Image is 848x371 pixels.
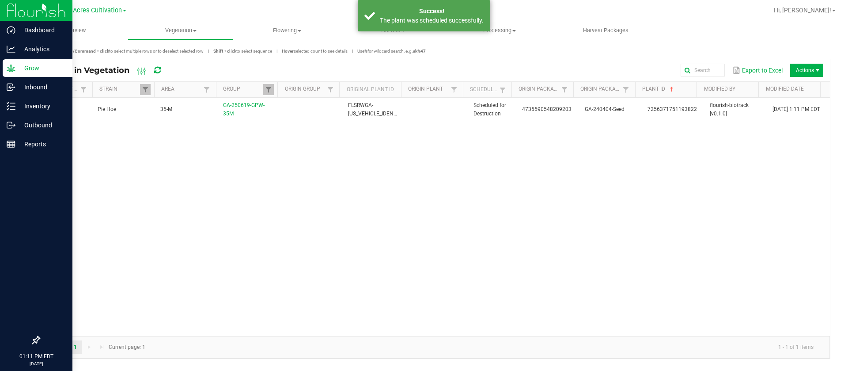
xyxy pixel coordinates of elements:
[348,102,446,117] span: FLSRWGA-[US_VEHICLE_IDENTIFICATION_NUMBER]
[621,84,631,95] a: Filter
[204,48,213,54] span: |
[15,63,68,73] p: Grow
[766,86,817,93] a: Modified DateSortable
[15,101,68,111] p: Inventory
[571,27,640,34] span: Harvest Packages
[447,27,553,34] span: Processing
[7,45,15,54] inline-svg: Analytics
[449,84,459,95] a: Filter
[730,63,785,78] button: Export to Excel
[128,27,234,34] span: Vegetation
[647,106,697,112] span: 7256371751193822
[7,102,15,111] inline-svg: Inventory
[413,49,426,54] strong: ak%47
[65,49,204,54] span: to select multiple rows or to deselect selected row
[234,27,340,34] span: Flowering
[7,140,15,149] inline-svg: Reports
[213,49,272,54] span: to select sequence
[78,84,89,95] a: Filter
[340,21,447,40] a: Harvest
[704,86,755,93] a: Modified BySortable
[213,49,236,54] strong: Shift + click
[272,48,282,54] span: |
[519,86,559,93] a: Origin Package IDSortable
[772,106,820,112] span: [DATE] 1:11 PM EDT
[522,106,572,112] span: 4735590548209203
[585,106,625,112] span: GA-240404-Seed
[51,27,98,34] span: Overview
[69,340,82,354] a: Page 1
[15,139,68,149] p: Reports
[15,44,68,54] p: Analytics
[7,26,15,34] inline-svg: Dashboard
[65,49,109,54] strong: Ctrl/Command + click
[15,82,68,92] p: Inbound
[4,352,68,360] p: 01:11 PM EDT
[161,86,201,93] a: AreaSortable
[447,21,553,40] a: Processing
[790,64,823,77] li: Actions
[15,25,68,35] p: Dashboard
[580,86,621,93] a: Origin Package Lot NumberSortable
[223,86,263,93] a: GroupSortable
[98,106,116,112] span: Pie Hoe
[263,84,274,95] a: Filter
[282,49,294,54] strong: Hover
[128,21,234,40] a: Vegetation
[99,86,140,93] a: StrainSortable
[234,21,340,40] a: Flowering
[223,102,265,117] a: GA-250619-GPW-35M
[160,106,172,112] span: 35-M
[341,27,446,34] span: Harvest
[282,49,348,54] span: selected count to see details
[7,83,15,92] inline-svg: Inbound
[681,64,725,77] input: Search
[559,84,570,95] a: Filter
[463,82,511,98] th: Scheduled
[642,86,693,93] a: Plant IDSortable
[710,102,749,117] span: flourish-biotrack [v0.1.0]
[325,84,336,95] a: Filter
[46,63,176,78] div: Plants in Vegetation
[348,48,357,54] span: |
[364,49,367,54] strong: %
[21,21,128,40] a: Overview
[339,82,401,98] th: Original Plant ID
[7,64,15,73] inline-svg: Grow
[201,84,212,95] a: Filter
[285,86,325,93] a: Origin GroupSortable
[408,86,448,93] a: Origin PlantSortable
[7,121,15,130] inline-svg: Outbound
[151,340,821,355] kendo-pager-info: 1 - 1 of 1 items
[4,360,68,367] p: [DATE]
[39,336,830,359] kendo-pager: Current page: 1
[473,102,506,117] span: Scheduled for Destruction
[15,120,68,130] p: Outbound
[380,7,484,16] div: Success!
[497,84,508,96] a: Filter
[140,84,151,95] a: Filter
[553,21,659,40] a: Harvest Packages
[668,86,675,93] span: Sortable
[54,7,122,14] span: Green Acres Cultivation
[357,49,426,54] span: Use for wildcard search, e.g.
[380,16,484,25] div: The plant was scheduled successfully.
[774,7,831,14] span: Hi, [PERSON_NAME]!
